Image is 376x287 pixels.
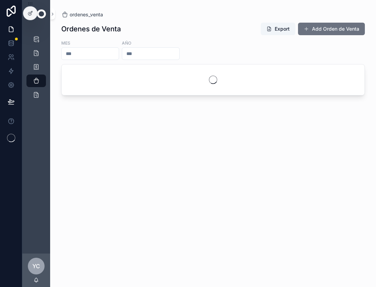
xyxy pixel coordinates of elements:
h1: Ordenes de Venta [61,24,121,34]
label: MES [61,40,70,46]
div: scrollable content [22,28,50,110]
label: AÑO [122,40,131,46]
button: Add Orden de Venta [298,23,365,35]
span: YC [32,262,40,270]
span: ordenes_venta [70,11,103,18]
a: ordenes_venta [61,11,103,18]
button: Export [261,23,295,35]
